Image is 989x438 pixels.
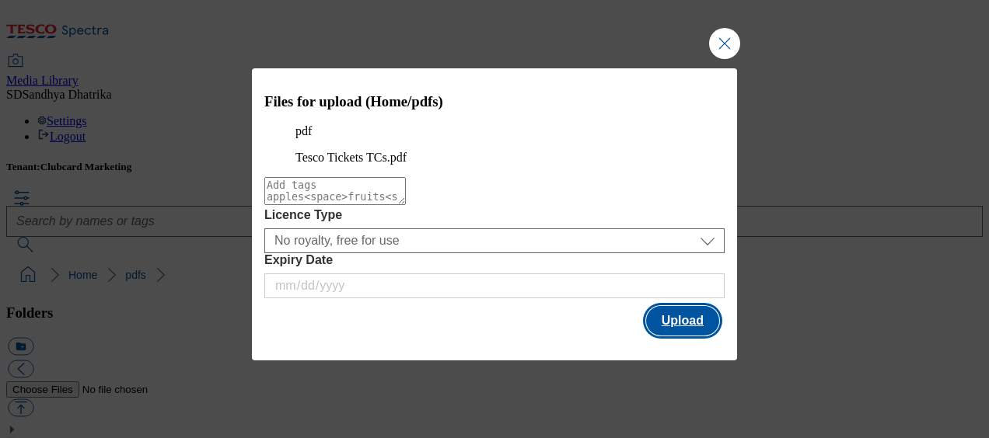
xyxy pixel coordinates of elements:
[252,68,737,361] div: Modal
[295,151,694,165] figcaption: Tesco Tickets TCs.pdf
[264,93,725,110] h3: Files for upload (Home/pdfs)
[295,124,694,138] p: pdf
[264,253,725,267] label: Expiry Date
[646,306,719,335] button: Upload
[264,208,725,222] label: Licence Type
[709,28,740,59] button: Close Modal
